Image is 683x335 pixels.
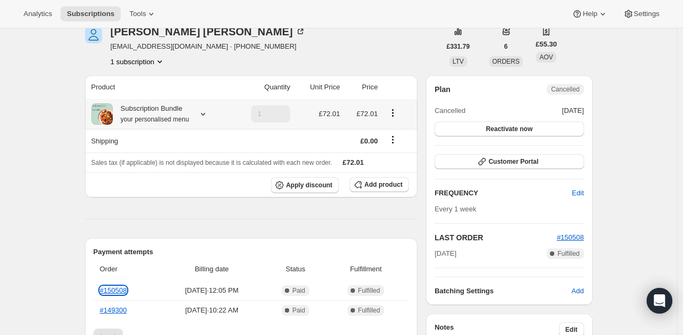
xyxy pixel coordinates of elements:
[434,232,557,243] h2: LAST ORDER
[111,56,165,67] button: Product actions
[562,105,584,116] span: [DATE]
[571,286,584,296] span: Add
[111,26,306,37] div: [PERSON_NAME] [PERSON_NAME]
[343,75,381,99] th: Price
[162,305,262,316] span: [DATE] · 10:22 AM
[364,180,402,189] span: Add product
[557,249,579,258] span: Fulfilled
[634,10,659,18] span: Settings
[647,288,672,314] div: Open Intercom Messenger
[488,157,538,166] span: Customer Portal
[85,75,231,99] th: Product
[24,10,52,18] span: Analytics
[286,181,332,189] span: Apply discount
[434,286,571,296] h6: Batching Settings
[535,39,557,50] span: £55.30
[557,233,584,241] a: #150508
[356,110,378,118] span: £72.01
[617,6,666,21] button: Settings
[121,116,189,123] small: your personalised menu
[113,103,189,125] div: Subscription Bundle
[498,39,514,54] button: 6
[67,10,114,18] span: Subscriptions
[100,306,127,314] a: #149300
[434,248,456,259] span: [DATE]
[565,185,590,202] button: Edit
[94,247,409,257] h2: Payment attempts
[583,10,597,18] span: Help
[91,103,113,125] img: product img
[329,264,402,275] span: Fulfillment
[293,75,343,99] th: Unit Price
[557,232,584,243] button: #150508
[453,58,464,65] span: LTV
[94,257,159,281] th: Order
[565,6,614,21] button: Help
[384,107,401,119] button: Product actions
[162,285,262,296] span: [DATE] · 12:05 PM
[85,129,231,153] th: Shipping
[350,177,409,192] button: Add product
[434,188,572,199] h2: FREQUENCY
[434,84,451,95] h2: Plan
[572,188,584,199] span: Edit
[292,306,305,315] span: Paid
[565,325,578,334] span: Edit
[434,121,584,136] button: Reactivate now
[358,286,380,295] span: Fulfilled
[91,159,332,166] span: Sales tax (if applicable) is not displayed because it is calculated with each new order.
[271,177,339,193] button: Apply discount
[123,6,163,21] button: Tools
[384,134,401,146] button: Shipping actions
[434,105,465,116] span: Cancelled
[358,306,380,315] span: Fulfilled
[129,10,146,18] span: Tools
[447,42,470,51] span: £331.79
[85,26,102,43] span: Stuart Brisdon
[111,41,306,52] span: [EMAIL_ADDRESS][DOMAIN_NAME] · [PHONE_NUMBER]
[17,6,58,21] button: Analytics
[60,6,121,21] button: Subscriptions
[492,58,519,65] span: ORDERS
[539,54,553,61] span: AOV
[486,125,532,133] span: Reactivate now
[343,158,364,166] span: £72.01
[565,283,590,300] button: Add
[319,110,340,118] span: £72.01
[231,75,293,99] th: Quantity
[292,286,305,295] span: Paid
[162,264,262,275] span: Billing date
[504,42,508,51] span: 6
[100,286,127,294] a: #150508
[440,39,476,54] button: £331.79
[434,205,476,213] span: Every 1 week
[434,154,584,169] button: Customer Portal
[551,85,579,94] span: Cancelled
[360,137,378,145] span: £0.00
[268,264,323,275] span: Status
